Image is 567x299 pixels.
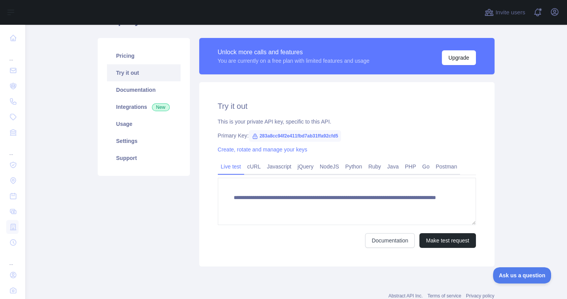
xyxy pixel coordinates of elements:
a: Postman [433,160,460,173]
a: Ruby [365,160,384,173]
a: Try it out [107,64,181,81]
a: PHP [402,160,419,173]
a: Create, rotate and manage your keys [218,146,307,153]
a: Settings [107,132,181,149]
button: Make test request [419,233,476,248]
a: Java [384,160,402,173]
a: Integrations New [107,98,181,115]
button: Upgrade [442,50,476,65]
a: NodeJS [317,160,342,173]
span: New [152,103,170,111]
div: ... [6,141,19,156]
a: Documentation [365,233,415,248]
div: You are currently on a free plan with limited features and usage [218,57,370,65]
h2: Try it out [218,101,476,112]
div: ... [6,251,19,266]
a: Privacy policy [466,293,494,299]
a: Javascript [264,160,295,173]
span: 283a8cc94f2e411fbd7ab31ffa92cfd5 [249,130,341,142]
a: Go [419,160,433,173]
a: Support [107,149,181,167]
a: Documentation [107,81,181,98]
div: This is your private API key, specific to this API. [218,118,476,125]
div: ... [6,46,19,62]
a: Abstract API Inc. [388,293,423,299]
div: Unlock more calls and features [218,48,370,57]
a: jQuery [295,160,317,173]
a: Usage [107,115,181,132]
a: cURL [244,160,264,173]
a: Pricing [107,47,181,64]
a: Live test [218,160,244,173]
span: Invite users [495,8,525,17]
div: Primary Key: [218,132,476,139]
button: Invite users [483,6,527,19]
iframe: Toggle Customer Support [493,267,551,284]
a: Terms of service [427,293,461,299]
a: Python [342,160,365,173]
